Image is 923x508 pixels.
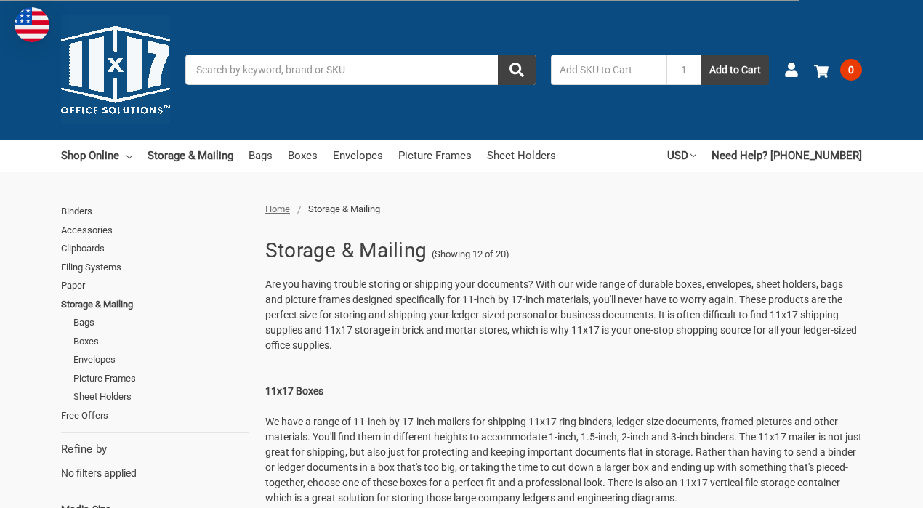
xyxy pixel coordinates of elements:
[61,441,249,458] h5: Refine by
[840,59,862,81] span: 0
[803,469,923,508] iframe: Google Customer Reviews
[667,140,696,172] a: USD
[712,140,862,172] a: Need Help? [PHONE_NUMBER]
[398,140,472,172] a: Picture Frames
[701,55,769,85] button: Add to Cart
[249,140,273,172] a: Bags
[185,55,536,85] input: Search by keyword, brand or SKU
[265,232,427,270] h1: Storage & Mailing
[551,55,666,85] input: Add SKU to Cart
[61,406,249,425] a: Free Offers
[61,202,249,221] a: Binders
[61,276,249,295] a: Paper
[15,7,49,42] img: duty and tax information for United States
[61,140,132,172] a: Shop Online
[487,140,556,172] a: Sheet Holders
[61,441,249,480] div: No filters applied
[61,15,170,124] img: 11x17.com
[308,203,380,214] span: Storage & Mailing
[73,332,249,351] a: Boxes
[73,369,249,388] a: Picture Frames
[61,295,249,314] a: Storage & Mailing
[148,140,233,172] a: Storage & Mailing
[61,258,249,277] a: Filing Systems
[265,203,290,214] a: Home
[432,247,509,262] span: (Showing 12 of 20)
[333,140,383,172] a: Envelopes
[73,350,249,369] a: Envelopes
[814,51,862,89] a: 0
[61,221,249,240] a: Accessories
[288,140,318,172] a: Boxes
[265,385,323,397] strong: 11x17 Boxes
[73,313,249,332] a: Bags
[61,239,249,258] a: Clipboards
[73,387,249,406] a: Sheet Holders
